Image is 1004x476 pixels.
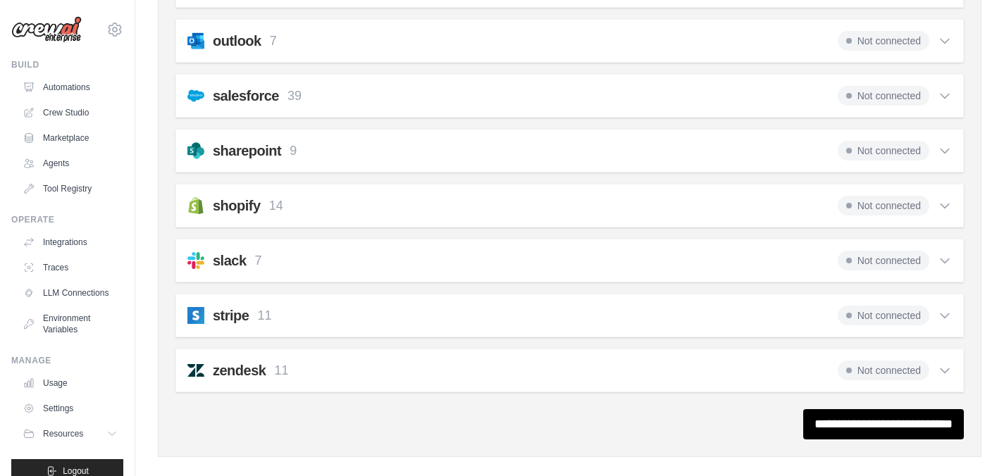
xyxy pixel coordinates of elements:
a: Agents [17,152,123,175]
h2: zendesk [213,361,266,380]
h2: slack [213,251,247,270]
p: 7 [270,32,277,51]
h2: sharepoint [213,141,281,161]
h2: salesforce [213,86,279,106]
img: zendesk.svg [187,362,204,379]
a: LLM Connections [17,282,123,304]
p: 7 [255,251,262,270]
img: sharepoint.svg [187,142,204,159]
span: Not connected [838,306,929,325]
div: Operate [11,214,123,225]
img: stripe.svg [187,307,204,324]
img: salesforce.svg [187,87,204,104]
a: Tool Registry [17,177,123,200]
a: Usage [17,372,123,394]
span: Not connected [838,141,929,161]
h2: outlook [213,31,261,51]
a: Crew Studio [17,101,123,124]
a: Traces [17,256,123,279]
h2: shopify [213,196,261,215]
span: Resources [43,428,83,439]
p: 11 [257,306,271,325]
span: Not connected [838,196,929,215]
a: Marketplace [17,127,123,149]
a: Automations [17,76,123,99]
span: Not connected [838,31,929,51]
img: shopify.svg [187,197,204,214]
div: Build [11,59,123,70]
h2: stripe [213,306,249,325]
img: slack.svg [187,252,204,269]
span: Not connected [838,86,929,106]
a: Settings [17,397,123,420]
span: Not connected [838,361,929,380]
p: 11 [274,361,288,380]
img: outlook.svg [187,32,204,49]
p: 39 [287,87,302,106]
span: Not connected [838,251,929,270]
p: 9 [290,142,297,161]
div: Manage [11,355,123,366]
a: Environment Variables [17,307,123,341]
p: 14 [269,196,283,215]
img: Logo [11,16,82,43]
a: Integrations [17,231,123,253]
button: Resources [17,422,123,445]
